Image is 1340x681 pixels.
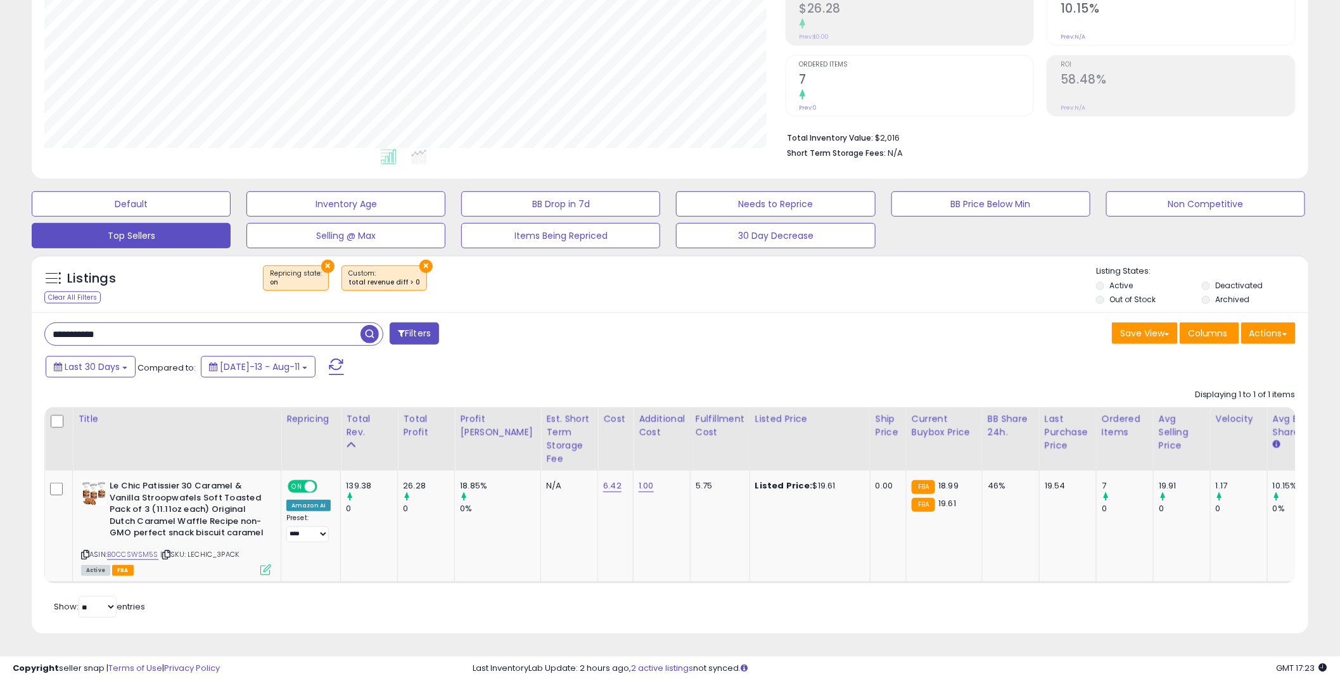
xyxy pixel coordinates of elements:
[788,132,874,143] b: Total Inventory Value:
[1241,322,1296,344] button: Actions
[403,480,454,492] div: 26.28
[110,480,264,542] b: Le Chic Patissier 30 Caramel & Vanilla Stroopwafels Soft Toasted Pack of 3 (11.11oz each) Origina...
[348,278,420,287] div: total revenue diff > 0
[160,549,239,559] span: | SKU: LECHIC_3PACK
[1109,280,1133,291] label: Active
[286,412,335,426] div: Repricing
[639,412,685,439] div: Additional Cost
[81,480,106,506] img: 51xVphlA0VL._SL40_.jpg
[473,663,1327,675] div: Last InventoryLab Update: 2 hours ago, not synced.
[639,480,654,492] a: 1.00
[891,191,1090,217] button: BB Price Below Min
[220,360,300,373] span: [DATE]-13 - Aug-11
[81,565,110,576] span: All listings currently available for purchase on Amazon
[1216,503,1267,514] div: 0
[603,412,628,426] div: Cost
[696,480,740,492] div: 5.75
[755,480,813,492] b: Listed Price:
[46,356,136,378] button: Last 30 Days
[1061,61,1295,68] span: ROI
[1215,294,1249,305] label: Archived
[788,148,886,158] b: Short Term Storage Fees:
[460,480,540,492] div: 18.85%
[755,412,865,426] div: Listed Price
[1102,480,1153,492] div: 7
[938,497,956,509] span: 19.61
[938,480,959,492] span: 18.99
[1061,72,1295,89] h2: 58.48%
[1109,294,1156,305] label: Out of Stock
[755,480,860,492] div: $19.61
[1159,480,1210,492] div: 19.91
[1159,412,1205,452] div: Avg Selling Price
[270,278,322,287] div: on
[164,662,220,674] a: Privacy Policy
[800,104,817,111] small: Prev: 0
[1159,503,1210,514] div: 0
[631,662,693,674] a: 2 active listings
[286,500,331,511] div: Amazon AI
[603,480,622,492] a: 6.42
[246,191,445,217] button: Inventory Age
[348,269,420,288] span: Custom:
[1061,104,1085,111] small: Prev: N/A
[137,362,196,374] span: Compared to:
[32,223,231,248] button: Top Sellers
[78,412,276,426] div: Title
[44,291,101,303] div: Clear All Filters
[108,662,162,674] a: Terms of Use
[1195,389,1296,401] div: Displaying 1 to 1 of 1 items
[289,481,305,492] span: ON
[246,223,445,248] button: Selling @ Max
[460,412,535,439] div: Profit [PERSON_NAME]
[201,356,316,378] button: [DATE]-13 - Aug-11
[81,480,271,574] div: ASIN:
[13,663,220,675] div: seller snap | |
[876,480,897,492] div: 0.00
[316,481,336,492] span: OFF
[546,412,592,466] div: Est. Short Term Storage Fee
[1188,327,1228,340] span: Columns
[876,412,901,439] div: Ship Price
[1216,412,1262,426] div: Velocity
[800,72,1034,89] h2: 7
[419,260,433,273] button: ×
[13,662,59,674] strong: Copyright
[1216,480,1267,492] div: 1.17
[1106,191,1305,217] button: Non Competitive
[1277,662,1327,674] span: 2025-09-11 17:23 GMT
[346,480,397,492] div: 139.38
[1273,439,1280,450] small: Avg BB Share.
[460,503,540,514] div: 0%
[270,269,322,288] span: Repricing state :
[1273,503,1324,514] div: 0%
[1273,412,1319,439] div: Avg BB Share
[286,514,331,542] div: Preset:
[1061,33,1085,41] small: Prev: N/A
[32,191,231,217] button: Default
[800,1,1034,18] h2: $26.28
[800,33,829,41] small: Prev: $0.00
[988,412,1034,439] div: BB Share 24h.
[696,412,744,439] div: Fulfillment Cost
[988,480,1030,492] div: 46%
[1045,480,1087,492] div: 19.54
[346,412,392,439] div: Total Rev.
[1215,280,1263,291] label: Deactivated
[1180,322,1239,344] button: Columns
[54,601,145,613] span: Show: entries
[788,129,1286,144] li: $2,016
[461,191,660,217] button: BB Drop in 7d
[1273,480,1324,492] div: 10.15%
[67,270,116,288] h5: Listings
[321,260,335,273] button: ×
[1096,265,1308,277] p: Listing States:
[1102,412,1148,439] div: Ordered Items
[112,565,134,576] span: FBA
[346,503,397,514] div: 0
[390,322,439,345] button: Filters
[403,503,454,514] div: 0
[546,480,588,492] div: N/A
[676,191,875,217] button: Needs to Reprice
[912,412,977,439] div: Current Buybox Price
